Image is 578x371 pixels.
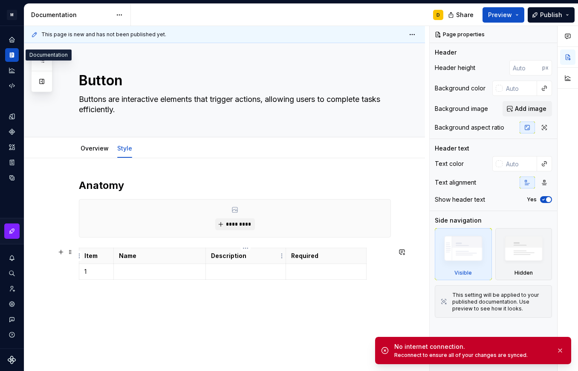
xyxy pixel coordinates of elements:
[528,7,575,23] button: Publish
[84,252,108,260] p: Item
[435,104,488,113] div: Background image
[495,228,552,280] div: Hidden
[5,282,19,296] a: Invite team
[5,79,19,93] a: Code automation
[456,11,474,19] span: Share
[394,342,549,351] div: No internet connection.
[5,251,19,265] button: Notifications
[452,292,546,312] div: This setting will be applied to your published documentation. Use preview to see how it looks.
[444,7,479,23] button: Share
[5,48,19,62] a: Documentation
[31,11,112,19] div: Documentation
[41,31,166,38] span: This page is new and has not been published yet.
[503,156,537,171] input: Auto
[5,313,19,326] button: Contact support
[77,93,389,116] textarea: Buttons are interactive elements that trigger actions, allowing users to complete tasks efficiently.
[211,252,281,260] p: Description
[114,139,136,157] div: Style
[488,11,512,19] span: Preview
[5,140,19,154] a: Assets
[84,267,108,276] p: 1
[435,178,476,187] div: Text alignment
[515,104,546,113] span: Add image
[435,195,485,204] div: Show header text
[291,252,361,260] p: Required
[77,70,389,91] textarea: Button
[435,64,475,72] div: Header height
[8,356,16,364] svg: Supernova Logo
[79,179,391,192] h2: Anatomy
[435,159,464,168] div: Text color
[527,196,537,203] label: Yes
[117,145,132,152] a: Style
[5,171,19,185] a: Data sources
[435,228,492,280] div: Visible
[483,7,524,23] button: Preview
[5,156,19,169] a: Storybook stories
[119,252,200,260] p: Name
[5,267,19,280] button: Search ⌘K
[7,10,17,20] div: M
[435,144,469,153] div: Header text
[5,64,19,77] a: Analytics
[503,81,537,96] input: Auto
[77,139,112,157] div: Overview
[5,110,19,123] a: Design tokens
[5,297,19,311] a: Settings
[542,64,549,71] p: px
[26,49,72,61] div: Documentation
[5,125,19,139] a: Components
[435,123,504,132] div: Background aspect ratio
[436,12,440,18] div: D
[2,6,22,24] button: M
[435,48,457,57] div: Header
[514,270,533,276] div: Hidden
[435,84,486,93] div: Background color
[394,352,549,359] div: Reconnect to ensure all of your changes are synced.
[5,33,19,46] a: Home
[509,60,542,75] input: Auto
[503,101,552,116] button: Add image
[435,216,482,225] div: Side navigation
[540,11,562,19] span: Publish
[454,270,472,276] div: Visible
[81,145,109,152] a: Overview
